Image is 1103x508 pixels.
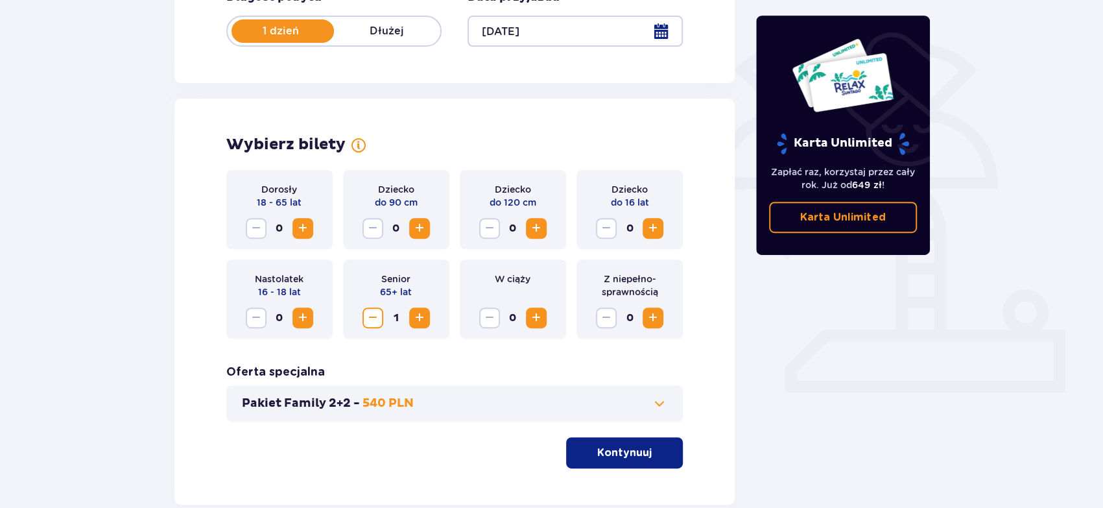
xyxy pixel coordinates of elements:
[566,437,683,468] button: Kontynuuj
[255,272,303,285] p: Nastolatek
[619,218,640,239] span: 0
[257,196,302,209] p: 18 - 65 lat
[362,308,383,328] button: Zmniejsz
[769,202,917,233] a: Karta Unlimited
[409,308,430,328] button: Zwiększ
[611,183,648,196] p: Dziecko
[292,218,313,239] button: Zwiększ
[375,196,418,209] p: do 90 cm
[503,308,523,328] span: 0
[597,446,652,460] p: Kontynuuj
[386,218,407,239] span: 0
[526,218,547,239] button: Zwiększ
[386,308,407,328] span: 1
[246,218,267,239] button: Zmniejsz
[619,308,640,328] span: 0
[362,396,414,411] p: 540 PLN
[526,308,547,328] button: Zwiększ
[852,180,881,190] span: 649 zł
[587,272,672,298] p: Z niepełno­sprawnością
[610,196,648,209] p: do 16 lat
[334,24,440,38] p: Dłużej
[242,396,360,411] p: Pakiet Family 2+2 -
[242,396,668,411] button: Pakiet Family 2+2 -540 PLN
[380,285,412,298] p: 65+ lat
[490,196,536,209] p: do 120 cm
[261,183,297,196] p: Dorosły
[226,135,346,154] h2: Wybierz bilety
[381,272,410,285] p: Senior
[246,308,267,328] button: Zmniejsz
[776,132,910,155] p: Karta Unlimited
[269,308,290,328] span: 0
[643,308,663,328] button: Zwiększ
[292,308,313,328] button: Zwiększ
[643,218,663,239] button: Zwiększ
[409,218,430,239] button: Zwiększ
[228,24,334,38] p: 1 dzień
[479,218,500,239] button: Zmniejsz
[596,218,617,239] button: Zmniejsz
[226,365,325,380] h3: Oferta specjalna
[769,165,917,191] p: Zapłać raz, korzystaj przez cały rok. Już od !
[362,218,383,239] button: Zmniejsz
[495,272,530,285] p: W ciąży
[596,308,617,328] button: Zmniejsz
[479,308,500,328] button: Zmniejsz
[800,210,885,224] p: Karta Unlimited
[258,285,301,298] p: 16 - 18 lat
[791,38,894,113] img: Dwie karty całoroczne do Suntago z napisem 'UNLIMITED RELAX', na białym tle z tropikalnymi liśćmi...
[495,183,531,196] p: Dziecko
[378,183,414,196] p: Dziecko
[503,218,523,239] span: 0
[269,218,290,239] span: 0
